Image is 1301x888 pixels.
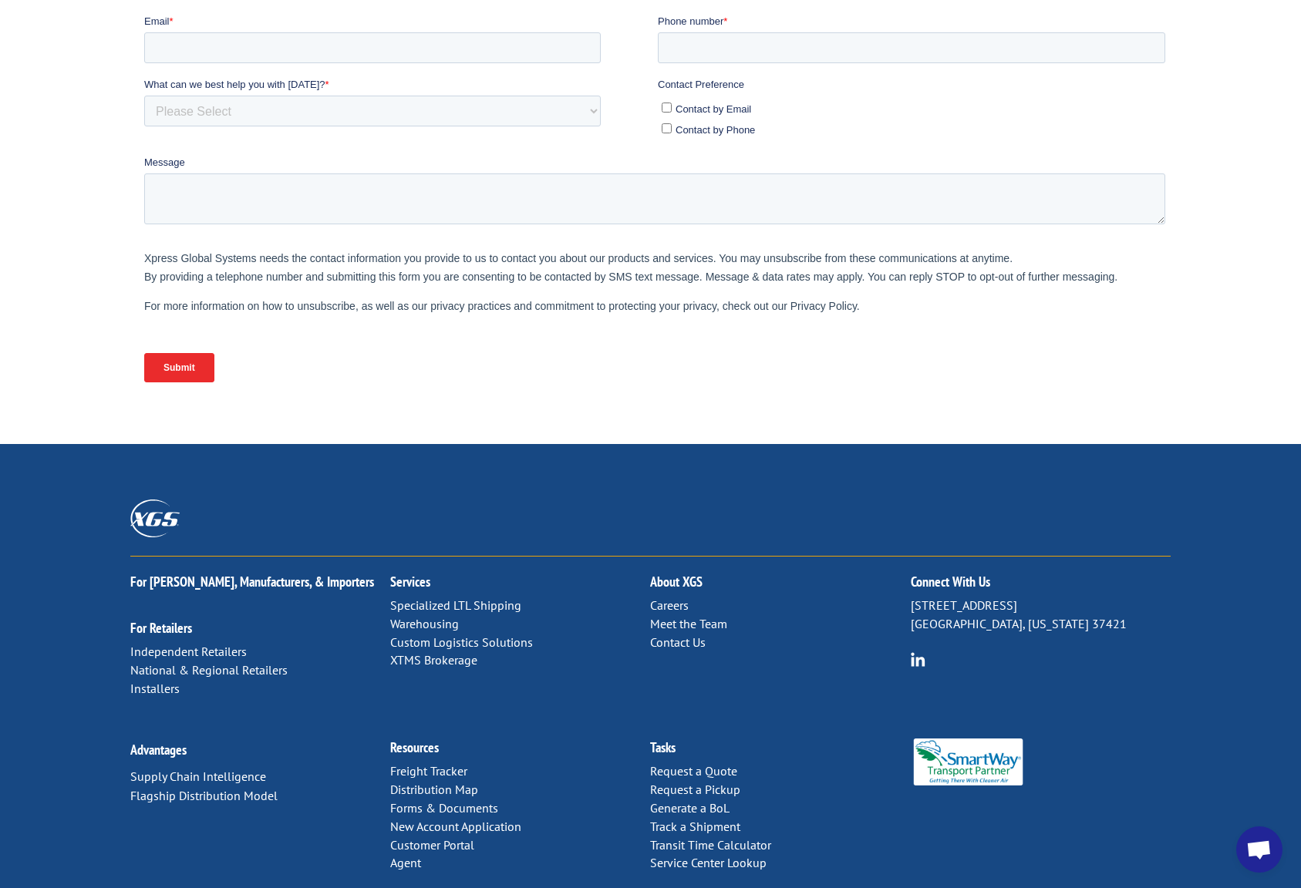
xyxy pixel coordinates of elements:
[130,741,187,758] a: Advantages
[130,788,278,803] a: Flagship Distribution Model
[130,681,180,696] a: Installers
[517,152,527,162] input: Contact by Email
[650,782,740,797] a: Request a Pickup
[130,573,374,590] a: For [PERSON_NAME], Manufacturers, & Importers
[130,499,180,537] img: XGS_Logos_ALL_2024_All_White
[650,819,740,834] a: Track a Shipment
[1236,826,1282,873] div: Open chat
[390,800,498,816] a: Forms & Documents
[390,763,467,779] a: Freight Tracker
[514,128,600,140] span: Contact Preference
[911,575,1171,597] h2: Connect With Us
[130,619,192,637] a: For Retailers
[650,597,689,613] a: Careers
[911,652,925,667] img: group-6
[130,769,266,784] a: Supply Chain Intelligence
[390,616,459,631] a: Warehousing
[390,855,421,870] a: Agent
[650,634,706,650] a: Contact Us
[650,763,737,779] a: Request a Quote
[650,741,910,762] h2: Tasks
[390,837,474,853] a: Customer Portal
[390,782,478,797] a: Distribution Map
[650,573,703,590] a: About XGS
[911,597,1171,634] p: [STREET_ADDRESS] [GEOGRAPHIC_DATA], [US_STATE] 37421
[514,2,561,13] span: Last name
[517,173,527,183] input: Contact by Phone
[390,573,430,590] a: Services
[390,819,521,834] a: New Account Application
[390,597,521,613] a: Specialized LTL Shipping
[130,662,288,678] a: National & Regional Retailers
[911,738,1026,785] img: Smartway_Logo
[130,644,247,659] a: Independent Retailers
[390,738,439,756] a: Resources
[650,800,730,816] a: Generate a BoL
[390,652,477,668] a: XTMS Brokerage
[531,173,611,185] span: Contact by Phone
[650,616,727,631] a: Meet the Team
[531,153,607,164] span: Contact by Email
[650,855,767,870] a: Service Center Lookup
[390,634,533,650] a: Custom Logistics Solutions
[514,65,579,76] span: Phone number
[650,837,771,853] a: Transit Time Calculator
